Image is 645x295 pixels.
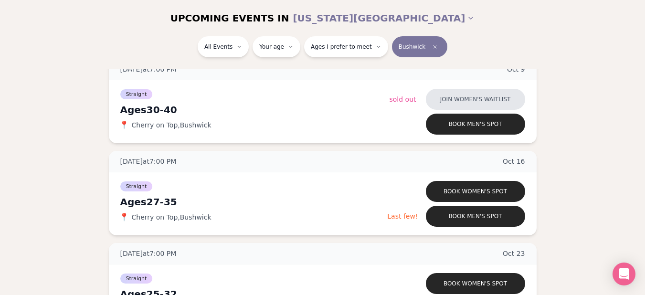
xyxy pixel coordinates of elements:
span: Last few! [387,212,418,220]
span: [DATE] at 7:00 PM [120,249,177,258]
span: Your age [259,43,284,51]
span: Straight [120,181,153,191]
span: All Events [204,43,233,51]
span: 📍 [120,213,128,221]
button: [US_STATE][GEOGRAPHIC_DATA] [293,8,475,29]
span: UPCOMING EVENTS IN [170,11,289,25]
span: 📍 [120,121,128,129]
button: Book women's spot [426,273,525,294]
div: Open Intercom Messenger [613,263,635,285]
span: Oct 23 [503,249,525,258]
span: [DATE] at 7:00 PM [120,64,177,74]
span: Straight [120,274,153,284]
button: All Events [198,36,249,57]
span: Clear borough filter [429,41,441,53]
div: Ages 30-40 [120,103,390,116]
button: BushwickClear borough filter [392,36,447,57]
button: Book men's spot [426,206,525,227]
span: Oct 9 [507,64,525,74]
button: Join women's waitlist [426,89,525,110]
span: [DATE] at 7:00 PM [120,157,177,166]
button: Book women's spot [426,181,525,202]
span: Cherry on Top , Bushwick [132,120,211,130]
span: Sold Out [390,95,416,103]
span: Straight [120,89,153,99]
button: Your age [253,36,300,57]
span: Ages I prefer to meet [311,43,372,51]
div: Ages 27-35 [120,195,388,209]
button: Ages I prefer to meet [304,36,388,57]
span: Cherry on Top , Bushwick [132,212,211,222]
span: Oct 16 [503,157,525,166]
button: Book men's spot [426,114,525,135]
span: Bushwick [399,43,425,51]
